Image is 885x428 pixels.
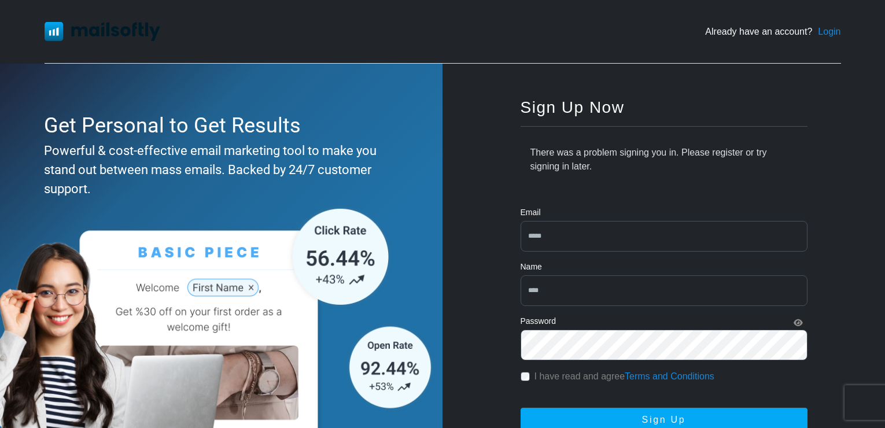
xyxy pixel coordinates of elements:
div: There was a problem signing you in. Please register or try signing in later. [521,136,807,183]
div: Get Personal to Get Results [44,110,393,141]
label: Password [521,315,556,327]
label: I have read and agree [534,370,714,383]
label: Name [521,261,542,273]
img: Mailsoftly [45,22,160,40]
div: Powerful & cost-effective email marketing tool to make you stand out between mass emails. Backed ... [44,141,393,198]
label: Email [521,206,541,219]
a: Terms and Conditions [625,371,714,381]
i: Show Password [794,319,803,327]
a: Login [818,25,840,39]
div: Already have an account? [705,25,840,39]
span: Sign Up Now [521,98,625,116]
